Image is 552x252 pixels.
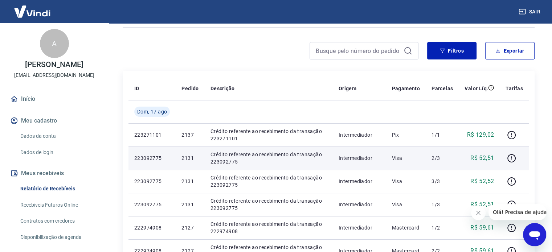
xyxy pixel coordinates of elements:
[181,85,199,92] p: Pedido
[316,45,401,56] input: Busque pelo número do pedido
[17,198,100,212] a: Recebíveis Futuros Online
[210,151,327,165] p: Crédito referente ao recebimento da transação 223092775
[485,42,535,59] button: Exportar
[17,145,100,160] a: Dados de login
[432,224,453,231] p: 1/2
[134,131,170,139] p: 223271101
[517,5,543,18] button: Sair
[432,85,453,92] p: Parcelas
[392,131,420,139] p: Pix
[181,224,199,231] p: 2127
[432,178,453,185] p: 3/3
[465,85,488,92] p: Valor Líq.
[392,201,420,208] p: Visa
[9,0,56,22] img: Vindi
[181,131,199,139] p: 2137
[467,131,494,139] p: R$ 129,02
[470,177,494,186] p: R$ 52,52
[339,85,356,92] p: Origem
[432,201,453,208] p: 1/3
[134,85,139,92] p: ID
[17,230,100,245] a: Disponibilização de agenda
[210,220,327,235] p: Crédito referente ao recebimento da transação 222974908
[134,154,170,162] p: 223092775
[17,181,100,196] a: Relatório de Recebíveis
[392,154,420,162] p: Visa
[17,214,100,228] a: Contratos com credores
[339,201,380,208] p: Intermediador
[137,108,167,115] span: Dom, 17 ago
[181,154,199,162] p: 2131
[392,224,420,231] p: Mastercard
[523,223,546,246] iframe: Botão para abrir a janela de mensagens
[134,224,170,231] p: 222974908
[210,174,327,189] p: Crédito referente ao recebimento da transação 223092775
[25,61,83,69] p: [PERSON_NAME]
[432,154,453,162] p: 2/3
[134,201,170,208] p: 223092775
[210,128,327,142] p: Crédito referente ao recebimento da transação 223271101
[9,113,100,129] button: Meu cadastro
[339,131,380,139] p: Intermediador
[339,224,380,231] p: Intermediador
[506,85,523,92] p: Tarifas
[432,131,453,139] p: 1/1
[181,178,199,185] p: 2131
[181,201,199,208] p: 2131
[4,5,61,11] span: Olá! Precisa de ajuda?
[339,154,380,162] p: Intermediador
[392,178,420,185] p: Visa
[488,204,546,220] iframe: Mensagem da empresa
[14,71,94,79] p: [EMAIL_ADDRESS][DOMAIN_NAME]
[471,206,486,220] iframe: Fechar mensagem
[392,85,420,92] p: Pagamento
[470,200,494,209] p: R$ 52,51
[339,178,380,185] p: Intermediador
[40,29,69,58] div: A
[17,129,100,144] a: Dados da conta
[210,197,327,212] p: Crédito referente ao recebimento da transação 223092775
[470,223,494,232] p: R$ 59,61
[9,91,100,107] a: Início
[427,42,477,59] button: Filtros
[9,165,100,181] button: Meus recebíveis
[134,178,170,185] p: 223092775
[470,154,494,162] p: R$ 52,51
[210,85,235,92] p: Descrição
